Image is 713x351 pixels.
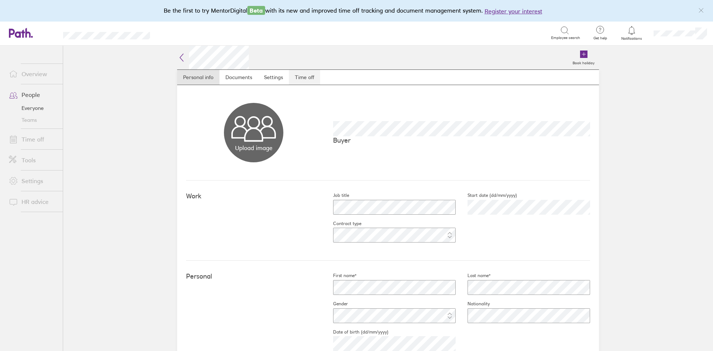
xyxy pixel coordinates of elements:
[321,192,349,198] label: Job title
[456,273,491,279] label: Last name*
[568,59,599,65] label: Book holiday
[551,36,580,40] span: Employee search
[3,66,63,81] a: Overview
[321,329,388,335] label: Date of birth (dd/mm/yyyy)
[186,273,321,280] h4: Personal
[3,114,63,126] a: Teams
[3,194,63,209] a: HR advice
[321,273,356,279] label: First name*
[247,6,265,15] span: Beta
[3,153,63,168] a: Tools
[321,301,348,307] label: Gender
[289,70,320,85] a: Time off
[3,87,63,102] a: People
[219,70,258,85] a: Documents
[456,192,517,198] label: Start date (dd/mm/yyyy)
[568,46,599,69] a: Book holiday
[620,36,644,41] span: Notifications
[333,136,590,144] p: Buyer
[258,70,289,85] a: Settings
[164,6,550,16] div: Be the first to try MentorDigital with its new and improved time off tracking and document manage...
[170,29,189,36] div: Search
[186,192,321,200] h4: Work
[485,7,542,16] button: Register your interest
[3,173,63,188] a: Settings
[321,221,361,227] label: Contract type
[620,25,644,41] a: Notifications
[3,102,63,114] a: Everyone
[456,301,490,307] label: Nationality
[588,36,612,40] span: Get help
[177,70,219,85] a: Personal info
[3,132,63,147] a: Time off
